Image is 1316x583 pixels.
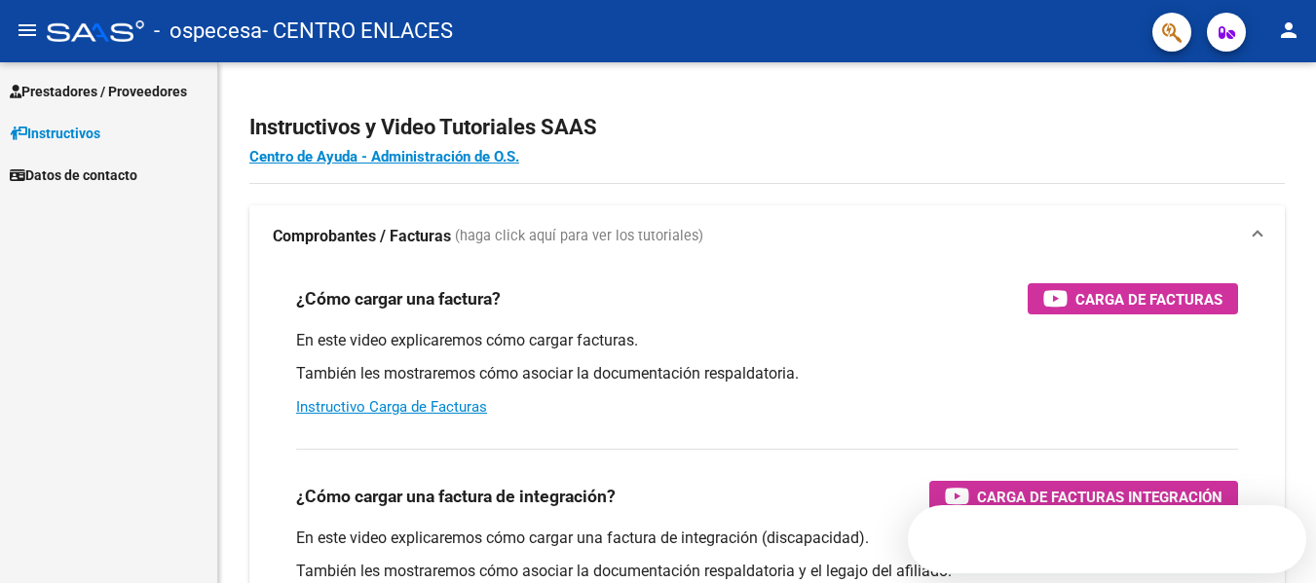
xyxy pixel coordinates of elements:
[296,528,1238,549] p: En este video explicaremos cómo cargar una factura de integración (discapacidad).
[296,363,1238,384] p: También les mostraremos cómo asociar la documentación respaldatoria.
[249,109,1285,146] h2: Instructivos y Video Tutoriales SAAS
[1277,18,1300,42] mat-icon: person
[16,18,39,42] mat-icon: menu
[262,10,453,53] span: - CENTRO ENLACES
[296,561,1238,582] p: También les mostraremos cómo asociar la documentación respaldatoria y el legajo del afiliado.
[249,148,519,165] a: Centro de Ayuda - Administración de O.S.
[296,330,1238,351] p: En este video explicaremos cómo cargar facturas.
[154,10,262,53] span: - ospecesa
[273,226,451,247] strong: Comprobantes / Facturas
[296,483,616,510] h3: ¿Cómo cargar una factura de integración?
[10,123,100,144] span: Instructivos
[10,81,187,102] span: Prestadores / Proveedores
[1028,283,1238,314] button: Carga de Facturas
[296,285,501,312] h3: ¿Cómo cargar una factura?
[977,485,1222,509] span: Carga de Facturas Integración
[10,164,137,186] span: Datos de contacto
[929,481,1238,512] button: Carga de Facturas Integración
[1250,517,1297,564] iframe: Intercom live chat
[455,226,703,247] span: (haga click aquí para ver los tutoriales)
[1075,287,1222,311] span: Carga de Facturas
[908,505,1306,573] iframe: Intercom live chat discovery launcher
[249,205,1285,268] mat-expansion-panel-header: Comprobantes / Facturas (haga click aquí para ver los tutoriales)
[296,398,487,416] a: Instructivo Carga de Facturas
